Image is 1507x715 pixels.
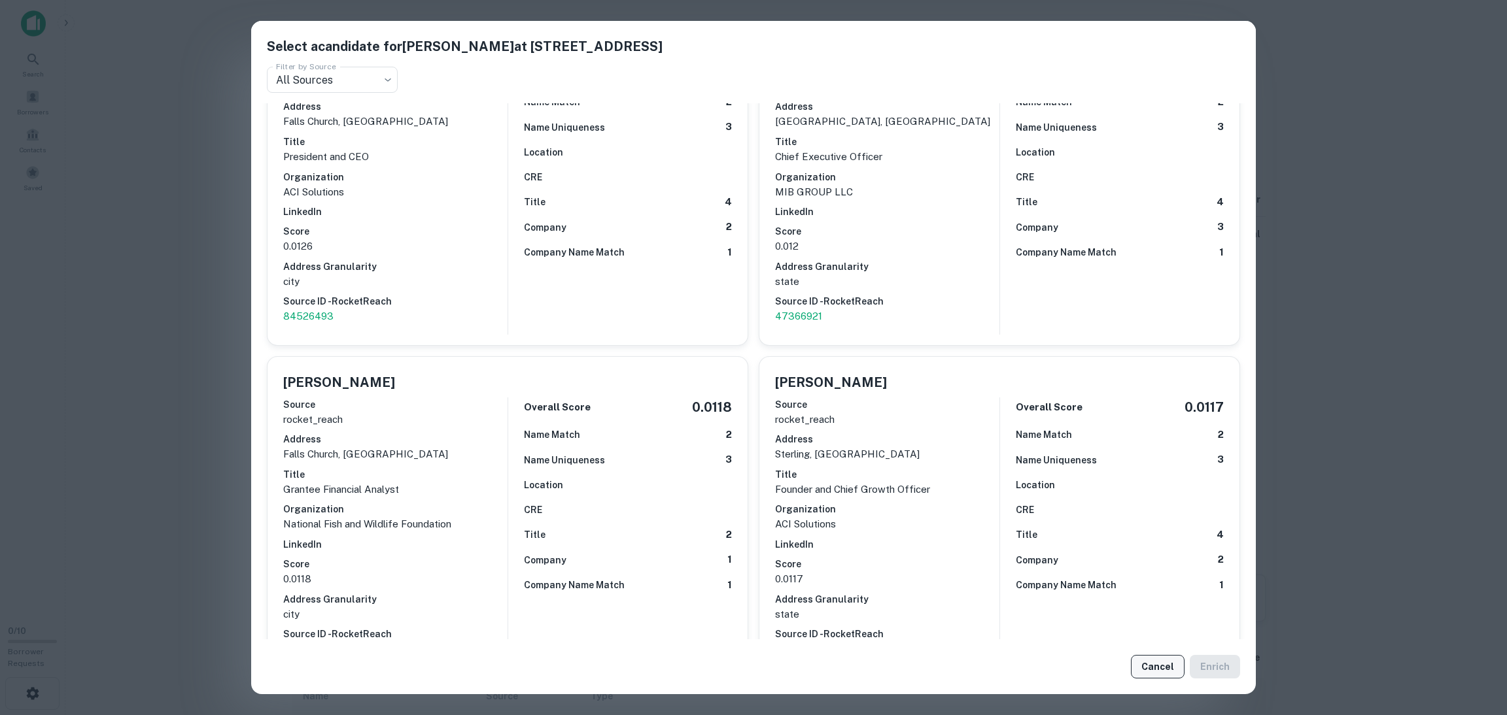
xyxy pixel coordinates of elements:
h6: 3 [1217,220,1224,235]
h6: Address [283,99,508,114]
h6: 4 [1217,195,1224,210]
h6: Overall Score [1016,400,1083,415]
h6: 3 [725,120,732,135]
h6: Source ID - RocketReach [283,627,508,641]
a: 84526493 [283,308,508,324]
h6: 4 [1217,527,1224,542]
p: President and CEO [283,149,508,165]
h6: Score [283,224,508,239]
p: falls church, [GEOGRAPHIC_DATA] [283,446,508,462]
h6: Location [524,478,563,492]
h6: Company Name Match [1016,578,1117,592]
h6: Name Uniqueness [1016,120,1097,135]
h6: LinkedIn [283,537,508,552]
p: MIB GROUP LLC [775,184,999,200]
h6: Location [1016,478,1055,492]
p: ACI Solutions [283,184,508,200]
h6: 3 [1217,120,1224,135]
a: 47366921 [775,308,999,324]
h6: Company Name Match [524,245,625,259]
h5: 0.0117 [1185,397,1224,417]
h6: Source ID - RocketReach [775,294,999,308]
h6: Company [1016,553,1058,567]
h6: Company [524,553,566,567]
h6: Organization [283,170,508,184]
h6: Overall Score [524,400,591,415]
h6: LinkedIn [775,205,999,219]
h6: 2 [726,427,732,442]
label: Filter by Source [276,61,336,72]
h6: Address [775,99,999,114]
button: Cancel [1131,655,1185,678]
h6: Address Granularity [775,592,999,607]
h6: Company Name Match [1016,245,1117,259]
h6: Name Match [1016,427,1072,442]
h6: Score [775,557,999,571]
h5: [PERSON_NAME] [775,373,887,392]
h6: Location [524,145,563,159]
p: [GEOGRAPHIC_DATA], [GEOGRAPHIC_DATA] [775,114,999,129]
h6: 2 [726,527,732,542]
h6: Title [775,135,999,149]
h6: Source [775,397,999,412]
h6: 1 [1219,578,1224,593]
h6: 4 [725,195,732,210]
h6: Source [283,397,508,412]
h6: Name Uniqueness [524,453,605,467]
iframe: Chat Widget [1442,610,1507,673]
h6: Title [524,527,546,542]
h6: Source ID - RocketReach [283,294,508,308]
h6: Organization [283,502,508,516]
h5: [PERSON_NAME] [283,373,395,392]
h5: 0.0118 [692,397,732,417]
h6: 2 [726,220,732,235]
h6: Address [283,432,508,446]
h6: Address Granularity [775,259,999,274]
h6: Title [283,467,508,482]
h6: 1 [1219,245,1224,260]
h6: Name Uniqueness [1016,453,1097,467]
h6: CRE [524,170,542,184]
p: state [775,607,999,622]
p: rocket_reach [283,412,508,427]
p: 0.0117 [775,571,999,587]
h6: Company [524,220,566,235]
h6: Title [283,135,508,149]
h6: Title [1016,195,1037,209]
h6: Address Granularity [283,592,508,607]
div: All Sources [267,67,398,93]
h6: 2 [1218,427,1224,442]
h6: 1 [727,552,732,567]
h6: Name Uniqueness [524,120,605,135]
p: National Fish and Wildlife Foundation [283,516,508,532]
h6: 3 [725,452,732,467]
p: ACI Solutions [775,516,999,532]
h6: Title [524,195,546,209]
p: state [775,274,999,290]
p: city [283,607,508,622]
h6: CRE [524,503,542,517]
h6: LinkedIn [775,537,999,552]
h6: Score [283,557,508,571]
h6: Address Granularity [283,259,508,274]
h6: Title [775,467,999,482]
h6: Score [775,224,999,239]
p: Grantee Financial Analyst [283,482,508,497]
h6: Address [775,432,999,446]
p: 0.012 [775,239,999,254]
p: rocket_reach [775,412,999,427]
p: falls church, [GEOGRAPHIC_DATA] [283,114,508,129]
h6: Organization [775,502,999,516]
p: 0.0118 [283,571,508,587]
h6: Organization [775,170,999,184]
h6: LinkedIn [283,205,508,219]
p: city [283,274,508,290]
h6: Company Name Match [524,578,625,592]
h6: CRE [1016,503,1034,517]
h6: Name Match [524,427,580,442]
h6: 2 [1218,552,1224,567]
h6: Source ID - RocketReach [775,627,999,641]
